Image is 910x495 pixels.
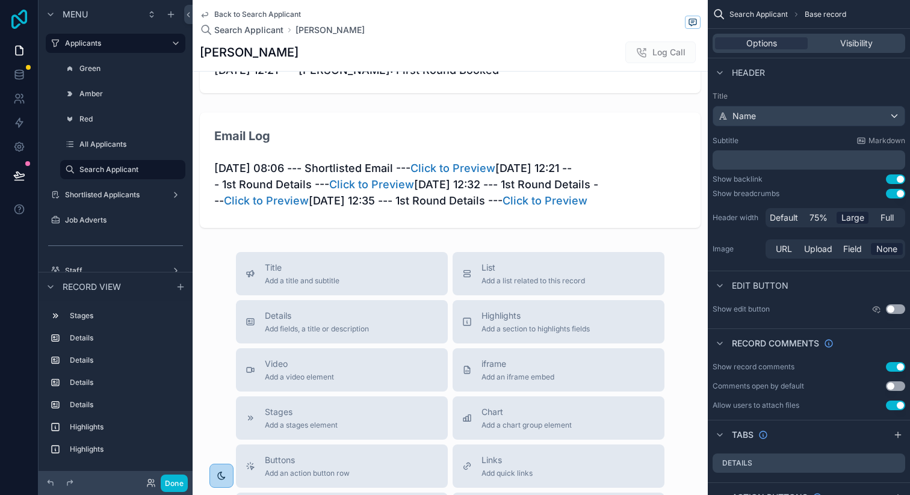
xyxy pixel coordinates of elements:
[481,469,533,478] span: Add quick links
[809,212,828,224] span: 75%
[70,378,181,387] label: Details
[65,190,166,200] label: Shortlisted Applicants
[713,213,761,223] label: Header width
[713,362,794,372] div: Show record comments
[79,114,183,124] label: Red
[881,212,894,224] span: Full
[200,10,301,19] a: Back to Search Applicant
[713,189,779,198] div: Show breadcrumbs
[214,10,301,19] span: Back to Search Applicant
[481,324,590,334] span: Add a section to highlights fields
[265,358,334,370] span: Video
[453,252,664,295] button: ListAdd a list related to this record
[265,324,369,334] span: Add fields, a title or description
[876,243,897,255] span: None
[236,300,448,343] button: DetailsAdd fields, a title or description
[843,243,862,255] span: Field
[236,348,448,392] button: VideoAdd a video element
[79,165,178,174] label: Search Applicant
[60,84,185,103] a: Amber
[481,420,572,430] span: Add a chart group element
[841,212,864,224] span: Large
[265,454,350,466] span: Buttons
[265,310,369,322] span: Details
[46,185,185,204] a: Shortlisted Applicants
[453,396,664,440] button: ChartAdd a chart group element
[776,243,792,255] span: URL
[713,304,770,314] label: Show edit button
[70,311,181,321] label: Stages
[453,348,664,392] button: iframeAdd an iframe embed
[236,444,448,488] button: ButtonsAdd an action button row
[60,160,185,179] a: Search Applicant
[70,422,181,432] label: Highlights
[200,44,299,61] h1: [PERSON_NAME]
[63,281,121,293] span: Record view
[79,89,183,99] label: Amber
[214,24,283,36] span: Search Applicant
[46,261,185,280] a: Staff
[60,59,185,78] a: Green
[65,266,166,275] label: Staff
[63,8,88,20] span: Menu
[481,372,554,382] span: Add an iframe embed
[729,10,788,19] span: Search Applicant
[60,109,185,129] a: Red
[161,475,188,492] button: Done
[713,136,738,146] label: Subtitle
[481,454,533,466] span: Links
[70,444,181,454] label: Highlights
[481,276,585,286] span: Add a list related to this record
[713,244,761,254] label: Image
[265,469,350,478] span: Add an action button row
[481,406,572,418] span: Chart
[46,211,185,230] a: Job Adverts
[840,37,873,49] span: Visibility
[481,262,585,274] span: List
[296,24,365,36] a: [PERSON_NAME]
[70,400,181,410] label: Details
[265,276,339,286] span: Add a title and subtitle
[265,372,334,382] span: Add a video element
[868,136,905,146] span: Markdown
[60,135,185,154] a: All Applicants
[39,301,193,471] div: scrollable content
[732,337,819,349] span: Record comments
[79,64,183,73] label: Green
[65,215,183,225] label: Job Adverts
[732,429,754,441] span: Tabs
[770,212,798,224] span: Default
[732,67,765,79] span: Header
[65,38,161,48] label: Applicants
[236,252,448,295] button: TitleAdd a title and subtitle
[46,34,185,53] a: Applicants
[70,333,181,343] label: Details
[713,401,799,410] div: Allow users to attach files
[236,396,448,440] button: StagesAdd a stages element
[804,243,832,255] span: Upload
[713,381,804,391] div: Comments open by default
[746,37,777,49] span: Options
[453,444,664,488] button: LinksAdd quick links
[713,106,905,126] button: Name
[453,300,664,343] button: HighlightsAdd a section to highlights fields
[79,140,183,149] label: All Applicants
[713,150,905,170] div: scrollable content
[265,420,338,430] span: Add a stages element
[713,174,763,184] div: Show backlink
[265,406,338,418] span: Stages
[856,136,905,146] a: Markdown
[481,310,590,322] span: Highlights
[713,91,905,101] label: Title
[70,355,181,365] label: Details
[732,110,756,122] span: Name
[805,10,846,19] span: Base record
[732,280,788,292] span: Edit button
[265,262,339,274] span: Title
[722,458,752,468] label: Details
[200,24,283,36] a: Search Applicant
[481,358,554,370] span: iframe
